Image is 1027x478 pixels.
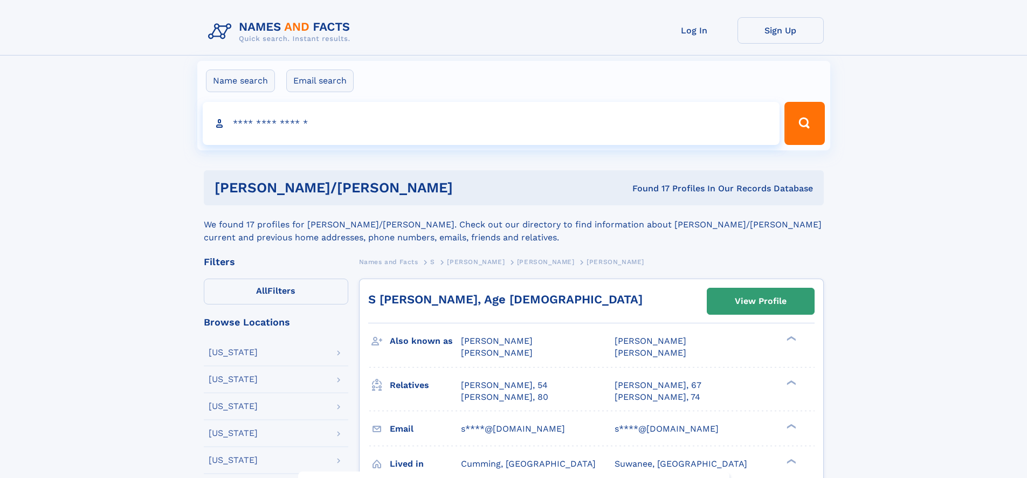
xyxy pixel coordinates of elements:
[209,429,258,438] div: [US_STATE]
[206,70,275,92] label: Name search
[615,459,747,469] span: Suwanee, [GEOGRAPHIC_DATA]
[784,102,824,145] button: Search Button
[784,458,797,465] div: ❯
[615,336,686,346] span: [PERSON_NAME]
[204,317,348,327] div: Browse Locations
[203,102,780,145] input: search input
[390,455,461,473] h3: Lived in
[651,17,737,44] a: Log In
[615,348,686,358] span: [PERSON_NAME]
[209,456,258,465] div: [US_STATE]
[204,257,348,267] div: Filters
[784,335,797,342] div: ❯
[368,293,643,306] a: S [PERSON_NAME], Age [DEMOGRAPHIC_DATA]
[204,279,348,304] label: Filters
[461,391,548,403] a: [PERSON_NAME], 80
[359,255,418,268] a: Names and Facts
[461,336,533,346] span: [PERSON_NAME]
[461,379,548,391] a: [PERSON_NAME], 54
[430,258,435,266] span: S
[615,379,701,391] a: [PERSON_NAME], 67
[735,289,787,314] div: View Profile
[461,348,533,358] span: [PERSON_NAME]
[517,258,575,266] span: [PERSON_NAME]
[430,255,435,268] a: S
[517,255,575,268] a: [PERSON_NAME]
[390,376,461,394] h3: Relatives
[256,286,267,296] span: All
[209,402,258,411] div: [US_STATE]
[587,258,644,266] span: [PERSON_NAME]
[215,181,543,195] h1: [PERSON_NAME]/[PERSON_NAME]
[615,391,700,403] a: [PERSON_NAME], 74
[209,348,258,357] div: [US_STATE]
[542,183,813,195] div: Found 17 Profiles In Our Records Database
[447,258,505,266] span: [PERSON_NAME]
[209,375,258,384] div: [US_STATE]
[707,288,814,314] a: View Profile
[204,205,824,244] div: We found 17 profiles for [PERSON_NAME]/[PERSON_NAME]. Check out our directory to find information...
[784,379,797,386] div: ❯
[737,17,824,44] a: Sign Up
[390,332,461,350] h3: Also known as
[461,459,596,469] span: Cumming, [GEOGRAPHIC_DATA]
[784,422,797,429] div: ❯
[447,255,505,268] a: [PERSON_NAME]
[204,17,359,46] img: Logo Names and Facts
[286,70,354,92] label: Email search
[390,420,461,438] h3: Email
